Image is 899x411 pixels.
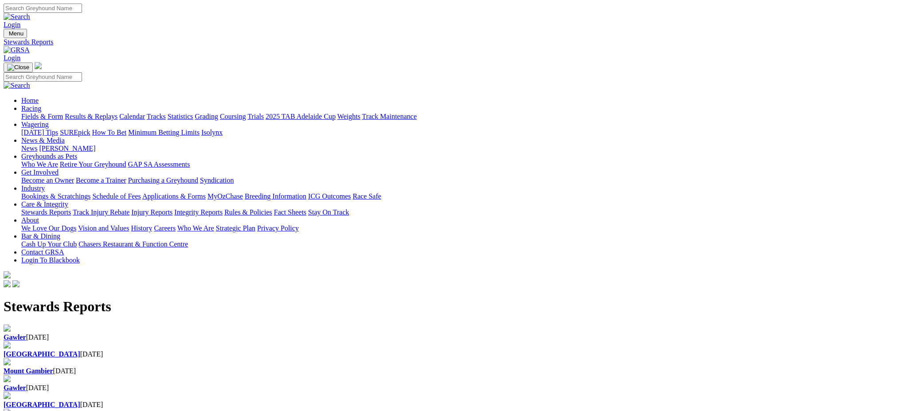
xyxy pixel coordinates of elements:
[65,113,117,120] a: Results & Replays
[21,208,71,216] a: Stewards Reports
[4,367,53,375] a: Mount Gambier
[12,280,20,287] img: twitter.svg
[257,224,299,232] a: Privacy Policy
[21,176,895,184] div: Get Involved
[21,232,60,240] a: Bar & Dining
[168,113,193,120] a: Statistics
[128,160,190,168] a: GAP SA Assessments
[247,113,264,120] a: Trials
[21,224,76,232] a: We Love Our Dogs
[147,113,166,120] a: Tracks
[4,4,82,13] input: Search
[4,350,80,358] a: [GEOGRAPHIC_DATA]
[4,401,80,408] a: [GEOGRAPHIC_DATA]
[4,13,30,21] img: Search
[21,168,59,176] a: Get Involved
[21,113,895,121] div: Racing
[362,113,417,120] a: Track Maintenance
[21,153,77,160] a: Greyhounds as Pets
[131,224,152,232] a: History
[78,240,188,248] a: Chasers Restaurant & Function Centre
[4,350,895,358] div: [DATE]
[21,129,895,137] div: Wagering
[337,113,360,120] a: Weights
[266,113,336,120] a: 2025 TAB Adelaide Cup
[4,384,895,392] div: [DATE]
[308,192,351,200] a: ICG Outcomes
[21,208,895,216] div: Care & Integrity
[4,72,82,82] input: Search
[21,184,45,192] a: Industry
[207,192,243,200] a: MyOzChase
[21,113,63,120] a: Fields & Form
[21,105,41,112] a: Racing
[39,145,95,152] a: [PERSON_NAME]
[21,248,64,256] a: Contact GRSA
[274,208,306,216] a: Fact Sheets
[4,63,33,72] button: Toggle navigation
[4,29,27,38] button: Toggle navigation
[21,200,68,208] a: Care & Integrity
[21,256,80,264] a: Login To Blackbook
[4,384,26,391] a: Gawler
[142,192,206,200] a: Applications & Forms
[201,129,223,136] a: Isolynx
[4,375,11,382] img: file-red.svg
[21,137,65,144] a: News & Media
[21,160,895,168] div: Greyhounds as Pets
[131,208,172,216] a: Injury Reports
[119,113,145,120] a: Calendar
[21,129,58,136] a: [DATE] Tips
[4,333,895,341] div: [DATE]
[216,224,255,232] a: Strategic Plan
[4,46,30,54] img: GRSA
[21,224,895,232] div: About
[4,21,20,28] a: Login
[128,176,198,184] a: Purchasing a Greyhound
[352,192,381,200] a: Race Safe
[21,160,58,168] a: Who We Are
[4,82,30,90] img: Search
[21,145,895,153] div: News & Media
[195,113,218,120] a: Grading
[308,208,349,216] a: Stay On Track
[154,224,176,232] a: Careers
[60,160,126,168] a: Retire Your Greyhound
[21,192,895,200] div: Industry
[92,192,141,200] a: Schedule of Fees
[21,121,49,128] a: Wagering
[7,64,29,71] img: Close
[76,176,126,184] a: Become a Trainer
[4,271,11,278] img: logo-grsa-white.png
[220,113,246,120] a: Coursing
[9,30,23,37] span: Menu
[4,298,895,315] h1: Stewards Reports
[4,54,20,62] a: Login
[200,176,234,184] a: Syndication
[73,208,129,216] a: Track Injury Rebate
[128,129,199,136] a: Minimum Betting Limits
[4,38,895,46] a: Stewards Reports
[4,341,11,348] img: file-red.svg
[177,224,214,232] a: Who We Are
[4,333,26,341] a: Gawler
[35,62,42,69] img: logo-grsa-white.png
[21,240,895,248] div: Bar & Dining
[4,392,11,399] img: file-red.svg
[4,367,895,375] div: [DATE]
[78,224,129,232] a: Vision and Values
[174,208,223,216] a: Integrity Reports
[60,129,90,136] a: SUREpick
[92,129,127,136] a: How To Bet
[21,145,37,152] a: News
[4,401,895,409] div: [DATE]
[4,358,11,365] img: file-red.svg
[4,280,11,287] img: facebook.svg
[21,97,39,104] a: Home
[245,192,306,200] a: Breeding Information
